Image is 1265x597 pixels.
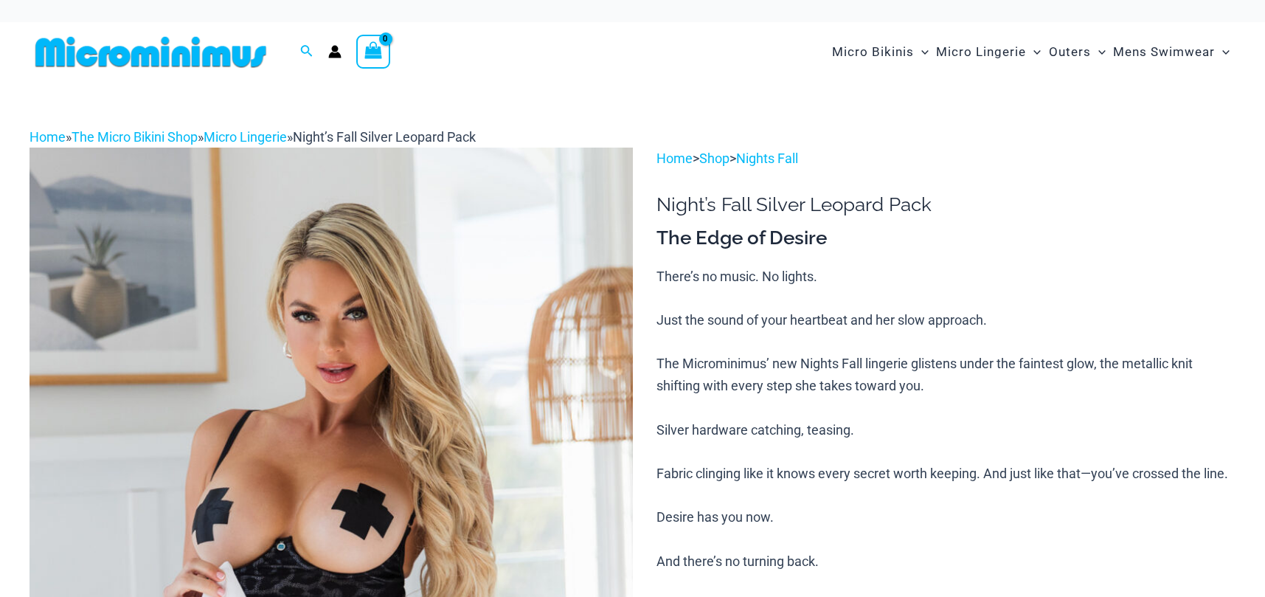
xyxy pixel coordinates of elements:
[328,45,342,58] a: Account icon link
[293,129,476,145] span: Night’s Fall Silver Leopard Pack
[828,30,932,75] a: Micro BikinisMenu ToggleMenu Toggle
[656,148,1235,170] p: > >
[736,151,798,166] a: Nights Fall
[656,151,693,166] a: Home
[699,151,729,166] a: Shop
[932,30,1044,75] a: Micro LingerieMenu ToggleMenu Toggle
[656,193,1235,216] h1: Night’s Fall Silver Leopard Pack
[826,27,1235,77] nav: Site Navigation
[832,33,914,71] span: Micro Bikinis
[656,226,1235,251] h3: The Edge of Desire
[914,33,929,71] span: Menu Toggle
[1026,33,1041,71] span: Menu Toggle
[30,35,272,69] img: MM SHOP LOGO FLAT
[204,129,287,145] a: Micro Lingerie
[936,33,1026,71] span: Micro Lingerie
[1049,33,1091,71] span: Outers
[30,129,66,145] a: Home
[656,266,1235,573] p: There’s no music. No lights. Just the sound of your heartbeat and her slow approach. The Micromin...
[72,129,198,145] a: The Micro Bikini Shop
[1109,30,1233,75] a: Mens SwimwearMenu ToggleMenu Toggle
[1113,33,1215,71] span: Mens Swimwear
[30,129,476,145] span: » » »
[1045,30,1109,75] a: OutersMenu ToggleMenu Toggle
[300,43,313,61] a: Search icon link
[1215,33,1230,71] span: Menu Toggle
[1091,33,1106,71] span: Menu Toggle
[356,35,390,69] a: View Shopping Cart, empty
